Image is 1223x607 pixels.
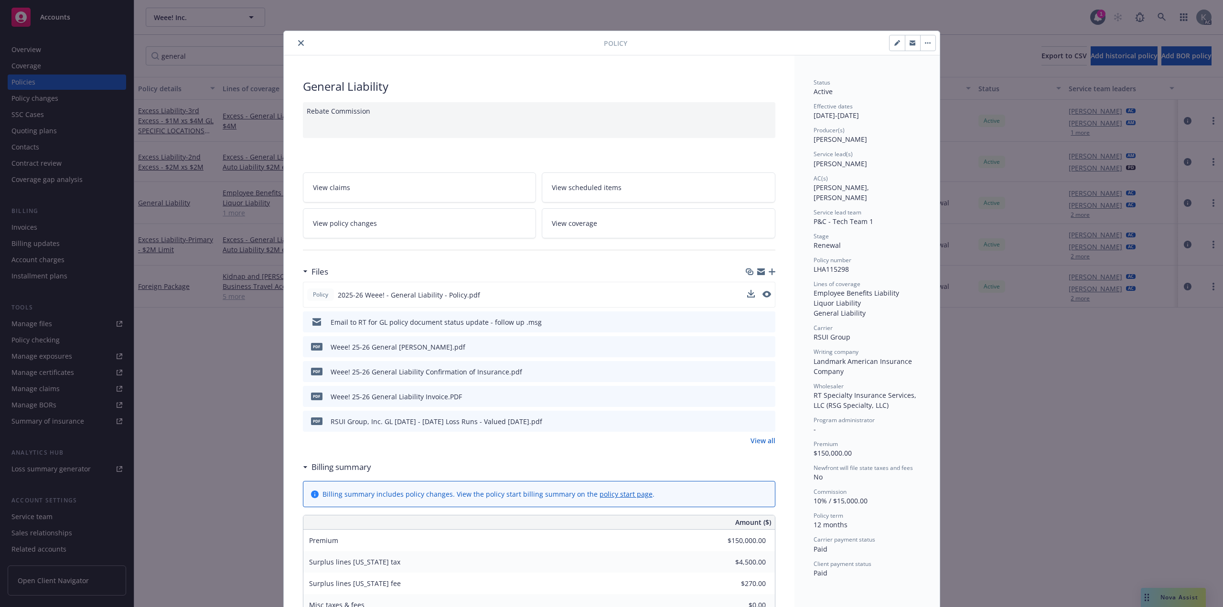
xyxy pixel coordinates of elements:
div: [DATE] - [DATE] [814,102,921,120]
div: Weee! 25-26 General Liability Invoice.PDF [331,392,462,402]
span: [PERSON_NAME] [814,159,867,168]
span: Effective dates [814,102,853,110]
a: View coverage [542,208,775,238]
span: - [814,425,816,434]
button: preview file [763,317,772,327]
button: download file [747,290,755,300]
span: pdf [311,417,322,425]
span: Policy term [814,511,843,520]
span: Writing company [814,348,858,356]
span: Surplus lines [US_STATE] fee [309,579,401,588]
button: preview file [762,291,771,298]
span: Newfront will file state taxes and fees [814,464,913,472]
div: Liquor Liability [814,298,921,308]
span: Status [814,78,830,86]
span: Program administrator [814,416,875,424]
span: Service lead(s) [814,150,853,158]
h3: Files [311,266,328,278]
button: preview file [763,367,772,377]
input: 0.00 [709,576,772,591]
div: Rebate Commission [303,102,775,138]
button: preview file [763,392,772,402]
span: Surplus lines [US_STATE] tax [309,557,400,566]
div: Weee! 25-26 General Liability Confirmation of Insurance.pdf [331,367,522,377]
div: Employee Benefits Liability [814,288,921,298]
span: Paid [814,568,827,577]
span: Client payment status [814,560,871,568]
span: RT Specialty Insurance Services, LLC (RSG Specialty, LLC) [814,391,918,410]
div: Files [303,266,328,278]
span: Paid [814,544,827,554]
span: View scheduled items [552,182,622,192]
span: Commission [814,488,847,496]
span: Carrier payment status [814,535,875,543]
span: LHA115298 [814,265,849,274]
h3: Billing summary [311,461,371,473]
div: Billing summary [303,461,371,473]
div: Email to RT for GL policy document status update - follow up .msg [331,317,542,327]
span: Policy number [814,256,851,264]
span: Carrier [814,324,833,332]
span: View coverage [552,218,597,228]
span: pdf [311,368,322,375]
span: Service lead team [814,208,861,216]
button: download file [748,392,755,402]
input: 0.00 [709,533,772,548]
div: RSUI Group, Inc. GL [DATE] - [DATE] Loss Runs - Valued [DATE].pdf [331,416,542,426]
a: View scheduled items [542,172,775,202]
button: download file [748,367,755,377]
span: [PERSON_NAME], [PERSON_NAME] [814,183,871,202]
span: pdf [311,343,322,350]
span: PDF [311,393,322,400]
span: P&C - Tech Team 1 [814,217,873,226]
span: View policy changes [313,218,377,228]
span: Landmark American Insurance Company [814,357,914,376]
span: Wholesaler [814,382,844,390]
button: preview file [763,342,772,352]
button: download file [748,317,755,327]
div: Billing summary includes policy changes. View the policy start billing summary on the . [322,489,654,499]
span: Amount ($) [735,517,771,527]
div: General Liability [303,78,775,95]
div: General Liability [814,308,921,318]
button: preview file [763,416,772,426]
button: download file [748,342,755,352]
span: Renewal [814,241,841,250]
a: View policy changes [303,208,536,238]
span: Lines of coverage [814,280,860,288]
span: No [814,472,823,481]
span: Stage [814,232,829,240]
span: Policy [311,290,330,299]
span: View claims [313,182,350,192]
a: policy start page [600,490,653,499]
input: 0.00 [709,555,772,569]
button: close [295,37,307,49]
button: download file [748,416,755,426]
button: preview file [762,290,771,300]
span: AC(s) [814,174,828,182]
span: [PERSON_NAME] [814,135,867,144]
span: Producer(s) [814,126,845,134]
span: Policy [604,38,627,48]
button: download file [747,290,755,298]
div: Weee! 25-26 General [PERSON_NAME].pdf [331,342,465,352]
a: View claims [303,172,536,202]
span: 12 months [814,520,848,529]
span: $150,000.00 [814,448,852,458]
span: Active [814,87,833,96]
a: View all [751,436,775,446]
span: 10% / $15,000.00 [814,496,868,505]
span: 2025-26 Weee! - General Liability - Policy.pdf [338,290,480,300]
span: RSUI Group [814,332,850,341]
span: Premium [309,536,338,545]
span: Premium [814,440,838,448]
